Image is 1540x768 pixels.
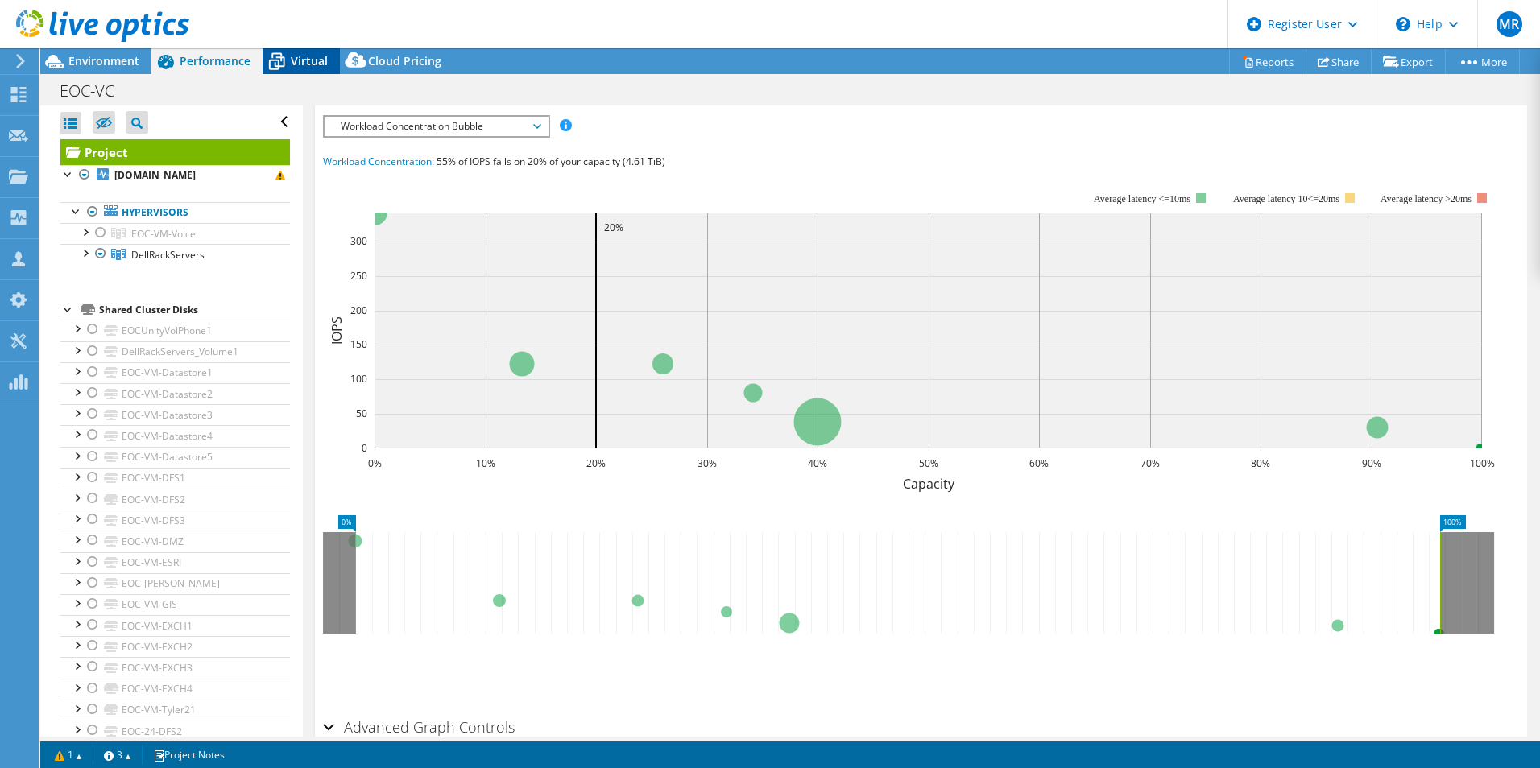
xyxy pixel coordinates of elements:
text: 100 [350,372,367,386]
a: Project Notes [142,745,236,765]
a: EOC-VM-EXCH4 [60,679,290,700]
a: EOC-[PERSON_NAME] [60,573,290,594]
a: Project [60,139,290,165]
a: Share [1306,49,1372,74]
a: Export [1371,49,1446,74]
tspan: Average latency 10<=20ms [1233,193,1339,204]
a: EOC-VM-Tyler21 [60,700,290,721]
span: DellRackServers [131,248,205,262]
text: 200 [350,303,367,317]
span: Performance [180,53,250,68]
text: 10% [476,456,495,470]
a: EOC-VM-DFS1 [60,468,290,489]
a: EOC-VM-Voice [60,223,290,244]
span: Environment [68,53,139,68]
text: Capacity [902,475,954,493]
text: Average latency >20ms [1381,193,1472,204]
text: 150 [350,337,367,351]
text: 0% [367,456,381,470]
text: 80% [1251,456,1270,470]
span: Virtual [291,53,328,68]
a: EOC-VM-Datastore4 [60,425,290,446]
b: [DOMAIN_NAME] [114,168,196,182]
a: DellRackServers_Volume1 [60,341,290,362]
text: 50 [356,407,367,420]
span: 55% of IOPS falls on 20% of your capacity (4.61 TiB) [437,155,665,168]
a: EOC-VM-EXCH2 [60,636,290,657]
a: EOC-VM-Datastore2 [60,383,290,404]
a: EOC-VM-EXCH1 [60,615,290,636]
h2: Advanced Graph Controls [323,711,515,743]
span: Workload Concentration Bubble [333,117,540,136]
a: EOC-VM-Datastore1 [60,362,290,383]
a: 1 [43,745,93,765]
text: 300 [350,234,367,248]
span: Cloud Pricing [368,53,441,68]
text: 20% [604,221,623,234]
a: EOC-VM-DFS2 [60,489,290,510]
text: 40% [808,456,827,470]
text: 0 [362,441,367,455]
span: Workload Concentration: [323,155,434,168]
a: EOC-24-DFS2 [60,721,290,741]
text: IOPS [328,316,346,345]
a: EOC-VM-Datastore5 [60,447,290,468]
a: Reports [1229,49,1306,74]
a: EOC-VM-DMZ [60,531,290,551]
a: 3 [93,745,143,765]
a: More [1445,49,1520,74]
span: EOC-VM-Voice [131,227,196,241]
a: Hypervisors [60,202,290,223]
svg: \n [1396,17,1410,31]
a: [DOMAIN_NAME] [60,165,290,186]
span: MR [1497,11,1522,37]
div: Shared Cluster Disks [99,300,290,320]
a: EOCUnityVolPhone1 [60,320,290,341]
tspan: Average latency <=10ms [1094,193,1190,204]
text: 20% [586,456,606,470]
a: EOC-VM-ESRI [60,552,290,573]
text: 50% [919,456,938,470]
text: 70% [1141,456,1160,470]
a: EOC-VM-DFS3 [60,510,290,531]
a: EOC-VM-Datastore3 [60,404,290,425]
a: EOC-VM-GIS [60,594,290,615]
text: 30% [698,456,717,470]
h1: EOC-VC [52,82,139,100]
text: 100% [1469,456,1494,470]
text: 250 [350,269,367,283]
text: 90% [1362,456,1381,470]
a: EOC-VM-EXCH3 [60,657,290,678]
text: 60% [1029,456,1049,470]
a: DellRackServers [60,244,290,265]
